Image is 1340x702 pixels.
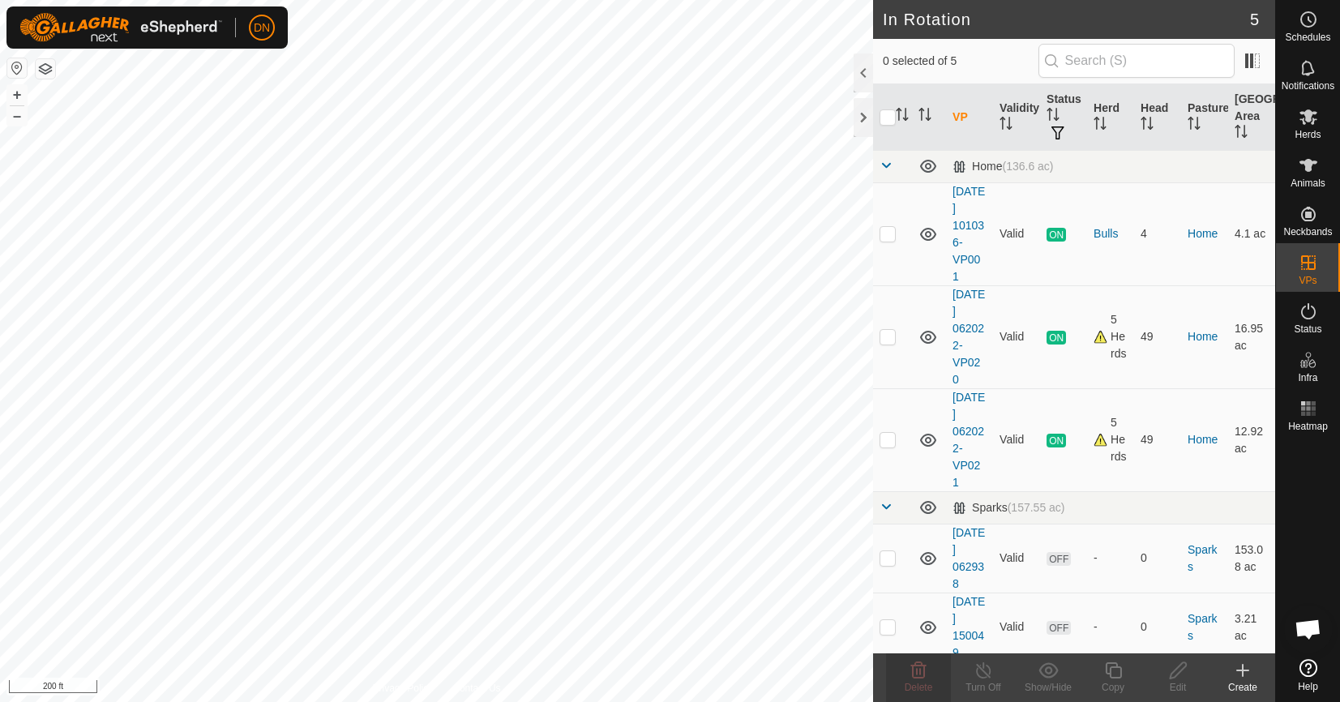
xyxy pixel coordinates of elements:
[1295,130,1321,139] span: Herds
[883,10,1250,29] h2: In Rotation
[1188,612,1218,642] a: Sparks
[1298,682,1318,691] span: Help
[1298,373,1317,383] span: Infra
[1235,127,1248,140] p-sorticon: Activate to sort
[993,84,1040,151] th: Validity
[1094,311,1128,362] div: 5 Herds
[1040,84,1087,151] th: Status
[946,84,993,151] th: VP
[1228,524,1275,593] td: 153.08 ac
[1141,119,1154,132] p-sorticon: Activate to sort
[1188,330,1218,343] a: Home
[1228,285,1275,388] td: 16.95 ac
[953,288,985,386] a: [DATE] 062022-VP020
[1291,178,1325,188] span: Animals
[1145,680,1210,695] div: Edit
[1288,422,1328,431] span: Heatmap
[953,160,1053,173] div: Home
[1087,84,1134,151] th: Herd
[1228,84,1275,151] th: [GEOGRAPHIC_DATA] Area
[373,681,434,696] a: Privacy Policy
[1188,433,1218,446] a: Home
[1047,331,1066,345] span: ON
[1188,543,1218,573] a: Sparks
[1250,7,1259,32] span: 5
[1047,434,1066,447] span: ON
[896,110,909,123] p-sorticon: Activate to sort
[1188,227,1218,240] a: Home
[1000,119,1012,132] p-sorticon: Activate to sort
[1134,593,1181,661] td: 0
[1134,388,1181,491] td: 49
[953,185,985,283] a: [DATE] 101036-VP001
[993,524,1040,593] td: Valid
[1047,110,1060,123] p-sorticon: Activate to sort
[1081,680,1145,695] div: Copy
[7,58,27,78] button: Reset Map
[1294,324,1321,334] span: Status
[1094,414,1128,465] div: 5 Herds
[905,682,933,693] span: Delete
[1134,182,1181,285] td: 4
[7,85,27,105] button: +
[1047,552,1071,566] span: OFF
[1284,605,1333,653] a: Open chat
[1276,653,1340,698] a: Help
[1134,524,1181,593] td: 0
[1299,276,1316,285] span: VPs
[1047,621,1071,635] span: OFF
[883,53,1038,70] span: 0 selected of 5
[36,59,55,79] button: Map Layers
[1228,388,1275,491] td: 12.92 ac
[953,595,985,659] a: [DATE] 150049
[1002,160,1053,173] span: (136.6 ac)
[1228,593,1275,661] td: 3.21 ac
[1283,227,1332,237] span: Neckbands
[993,388,1040,491] td: Valid
[7,106,27,126] button: –
[1285,32,1330,42] span: Schedules
[1008,501,1065,514] span: (157.55 ac)
[1094,119,1107,132] p-sorticon: Activate to sort
[452,681,500,696] a: Contact Us
[953,501,1064,515] div: Sparks
[951,680,1016,695] div: Turn Off
[1016,680,1081,695] div: Show/Hide
[993,285,1040,388] td: Valid
[993,182,1040,285] td: Valid
[19,13,222,42] img: Gallagher Logo
[1181,84,1228,151] th: Pasture
[1210,680,1275,695] div: Create
[918,110,931,123] p-sorticon: Activate to sort
[953,526,985,590] a: [DATE] 062938
[1094,225,1128,242] div: Bulls
[993,593,1040,661] td: Valid
[1047,228,1066,242] span: ON
[1038,44,1235,78] input: Search (S)
[1094,619,1128,636] div: -
[254,19,270,36] span: DN
[1188,119,1201,132] p-sorticon: Activate to sort
[1282,81,1334,91] span: Notifications
[953,391,985,489] a: [DATE] 062022-VP021
[1094,550,1128,567] div: -
[1228,182,1275,285] td: 4.1 ac
[1134,285,1181,388] td: 49
[1134,84,1181,151] th: Head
